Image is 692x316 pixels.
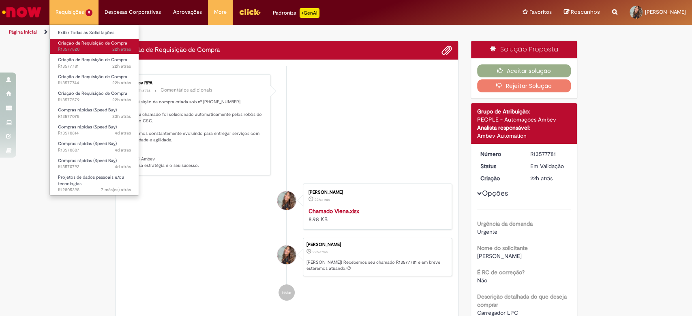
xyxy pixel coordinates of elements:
[112,46,131,52] time: 29/09/2025 15:38:25
[477,293,567,308] b: Descrição detalhada do que deseja comprar
[50,156,139,171] a: Aberto R13570792 : Compras rápidas (Speed Buy)
[477,107,571,115] div: Grupo de Atribuição:
[58,90,127,96] span: Criação de Requisição de Compra
[9,29,37,35] a: Página inicial
[112,80,131,86] time: 29/09/2025 15:29:22
[309,207,443,223] div: 8.98 KB
[58,124,117,130] span: Compras rápidas (Speed Buy)
[50,106,139,121] a: Aberto R13577075 : Compras rápidas (Speed Buy)
[50,173,139,190] a: Aberto R12805398 : Projetos de dados pessoais e/ou tecnologias
[441,45,452,56] button: Adicionar anexos
[58,80,131,86] span: R13577744
[477,244,528,252] b: Nome do solicitante
[115,130,131,136] span: 4d atrás
[315,197,330,202] time: 29/09/2025 15:32:26
[477,228,497,235] span: Urgente
[129,81,264,85] div: Ambev RPA
[477,252,522,260] span: [PERSON_NAME]
[273,8,319,18] div: Padroniza
[645,9,686,15] span: [PERSON_NAME]
[58,113,131,120] span: R13577075
[105,8,161,16] span: Despesas Corporativas
[214,8,227,16] span: More
[122,238,452,277] li: Tatiana Vieira Guimaraes
[277,191,296,210] div: Tatiana Vieira Guimaraes
[474,174,524,182] dt: Criação
[564,9,600,16] a: Rascunhos
[115,164,131,170] time: 26/09/2025 14:17:46
[313,250,328,254] span: 22h atrás
[115,130,131,136] time: 26/09/2025 14:23:35
[112,46,131,52] span: 22h atrás
[50,28,139,37] a: Exibir Todas as Solicitações
[101,187,131,193] time: 13/03/2025 12:15:12
[101,187,131,193] span: 7 mês(es) atrás
[58,74,127,80] span: Criação de Requisição de Compra
[50,139,139,154] a: Aberto R13570807 : Compras rápidas (Speed Buy)
[122,47,220,54] h2: Criação de Requisição de Compra Histórico de tíquete
[112,63,131,69] span: 22h atrás
[474,162,524,170] dt: Status
[530,175,553,182] time: 29/09/2025 15:33:34
[530,175,553,182] span: 22h atrás
[477,269,525,276] b: É RC de correção?
[58,130,131,137] span: R13570814
[477,220,533,227] b: Urgência da demanda
[50,123,139,138] a: Aberto R13570814 : Compras rápidas (Speed Buy)
[58,164,131,170] span: R13570792
[112,97,131,103] span: 22h atrás
[309,207,359,215] a: Chamado Viena.xlsx
[115,147,131,153] span: 4d atrás
[471,41,577,58] div: Solução Proposta
[477,124,571,132] div: Analista responsável:
[129,99,264,169] p: Requisição de compra criada sob nº [PHONE_NUMBER] O seu chamado foi solucionado automaticamente p...
[50,89,139,104] a: Aberto R13577579 : Criação de Requisição de Compra
[309,190,443,195] div: [PERSON_NAME]
[477,115,571,124] div: PEOPLE - Automações Ambev
[1,4,43,20] img: ServiceNow
[135,88,150,93] time: 29/09/2025 15:34:31
[58,107,117,113] span: Compras rápidas (Speed Buy)
[50,73,139,88] a: Aberto R13577744 : Criação de Requisição de Compra
[571,8,600,16] span: Rascunhos
[115,147,131,153] time: 26/09/2025 14:21:17
[529,8,552,16] span: Favoritos
[239,6,261,18] img: click_logo_yellow_360x200.png
[58,174,124,187] span: Projetos de dados pessoais e/ou tecnologias
[306,242,448,247] div: [PERSON_NAME]
[58,147,131,154] span: R13570807
[277,246,296,264] div: Tatiana Vieira Guimaraes
[161,87,212,94] small: Comentários adicionais
[477,64,571,77] button: Aceitar solução
[49,24,139,196] ul: Requisições
[477,79,571,92] button: Rejeitar Solução
[56,8,84,16] span: Requisições
[58,63,131,70] span: R13577781
[477,132,571,140] div: Ambev Automation
[122,66,452,309] ul: Histórico de tíquete
[477,277,487,284] span: Não
[300,8,319,18] p: +GenAi
[530,150,568,158] div: R13577781
[58,40,127,46] span: Criação de Requisição de Compra
[112,113,131,120] span: 23h atrás
[58,46,131,53] span: R13577820
[112,97,131,103] time: 29/09/2025 15:08:49
[58,57,127,63] span: Criação de Requisição de Compra
[58,141,117,147] span: Compras rápidas (Speed Buy)
[313,250,328,254] time: 29/09/2025 15:33:34
[173,8,202,16] span: Aprovações
[6,25,455,40] ul: Trilhas de página
[112,80,131,86] span: 22h atrás
[58,158,117,164] span: Compras rápidas (Speed Buy)
[112,113,131,120] time: 29/09/2025 14:01:08
[50,56,139,70] a: Aberto R13577781 : Criação de Requisição de Compra
[50,39,139,54] a: Aberto R13577820 : Criação de Requisição de Compra
[112,63,131,69] time: 29/09/2025 15:33:36
[474,150,524,158] dt: Número
[58,97,131,103] span: R13577579
[530,162,568,170] div: Em Validação
[115,164,131,170] span: 4d atrás
[58,187,131,193] span: R12805398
